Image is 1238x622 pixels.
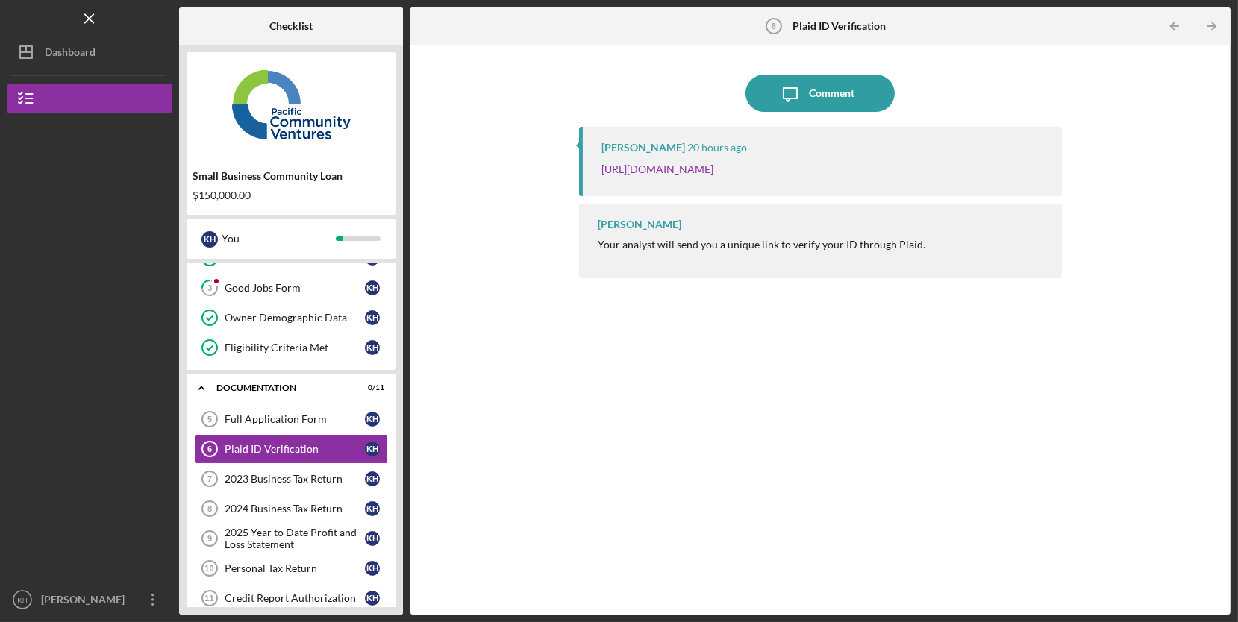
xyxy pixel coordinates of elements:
[809,75,854,112] div: Comment
[194,583,388,613] a: 11Credit Report AuthorizationKH
[7,585,172,615] button: KH[PERSON_NAME]
[225,342,365,354] div: Eligibility Criteria Met
[204,594,213,603] tspan: 11
[225,282,365,294] div: Good Jobs Form
[194,303,388,333] a: Owner Demographic DataKH
[207,504,212,513] tspan: 8
[225,312,365,324] div: Owner Demographic Data
[745,75,895,112] button: Comment
[45,37,96,71] div: Dashboard
[225,562,365,574] div: Personal Tax Return
[601,142,685,154] div: [PERSON_NAME]
[365,412,380,427] div: K H
[216,383,347,392] div: Documentation
[7,37,172,67] button: Dashboard
[792,20,886,32] b: Plaid ID Verification
[194,464,388,494] a: 72023 Business Tax ReturnKH
[225,473,365,485] div: 2023 Business Tax Return
[225,413,365,425] div: Full Application Form
[365,561,380,576] div: K H
[194,524,388,553] a: 92025 Year to Date Profit and Loss StatementKH
[225,527,365,550] div: 2025 Year to Date Profit and Loss Statement
[357,383,384,392] div: 0 / 11
[193,170,390,182] div: Small Business Community Loan
[598,239,925,251] div: Your analyst will send you a unique link to verify your ID through Plaid.
[225,592,365,604] div: Credit Report Authorization
[194,333,388,362] a: Eligibility Criteria MetKH
[207,474,212,483] tspan: 7
[365,531,380,546] div: K H
[687,142,747,154] time: 2025-10-13 23:53
[222,226,336,251] div: You
[201,231,218,248] div: K H
[204,564,213,573] tspan: 10
[194,434,388,464] a: 6Plaid ID VerificationKH
[772,22,776,31] tspan: 6
[187,60,396,149] img: Product logo
[194,553,388,583] a: 10Personal Tax ReturnKH
[194,273,388,303] a: 3Good Jobs FormKH
[207,444,212,453] tspan: 6
[601,163,713,175] a: [URL][DOMAIN_NAME]
[207,534,212,543] tspan: 9
[365,591,380,606] div: K H
[365,310,380,325] div: K H
[365,471,380,486] div: K H
[17,596,27,604] text: KH
[365,501,380,516] div: K H
[225,503,365,515] div: 2024 Business Tax Return
[193,189,390,201] div: $150,000.00
[194,494,388,524] a: 82024 Business Tax ReturnKH
[365,280,380,295] div: K H
[225,443,365,455] div: Plaid ID Verification
[37,585,134,618] div: [PERSON_NAME]
[598,219,681,230] div: [PERSON_NAME]
[207,283,212,293] tspan: 3
[207,415,212,424] tspan: 5
[194,404,388,434] a: 5Full Application FormKH
[269,20,313,32] b: Checklist
[365,340,380,355] div: K H
[365,442,380,456] div: K H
